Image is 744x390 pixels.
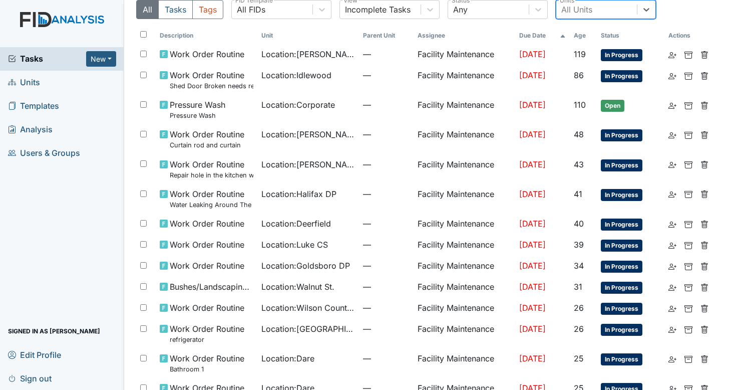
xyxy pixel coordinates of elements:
[86,51,116,67] button: New
[363,302,409,314] span: —
[684,260,692,272] a: Archive
[684,352,692,364] a: Archive
[700,239,708,251] a: Delete
[601,49,642,61] span: In Progress
[261,323,355,335] span: Location : [GEOGRAPHIC_DATA]
[574,261,584,271] span: 34
[700,48,708,60] a: Delete
[684,48,692,60] a: Archive
[574,159,584,169] span: 43
[519,303,546,313] span: [DATE]
[170,352,244,374] span: Work Order Routine Bathroom 1
[601,129,642,141] span: In Progress
[8,122,53,137] span: Analysis
[700,323,708,335] a: Delete
[519,219,546,229] span: [DATE]
[8,53,86,65] a: Tasks
[170,188,253,210] span: Work Order Routine Water Leaking Around The Base of the Toilet
[257,27,359,44] th: Toggle SortBy
[170,48,244,60] span: Work Order Routine
[363,158,409,170] span: —
[261,128,355,140] span: Location : [PERSON_NAME].
[414,184,515,214] td: Facility Maintenance
[700,158,708,170] a: Delete
[170,218,244,230] span: Work Order Routine
[261,352,314,364] span: Location : Dare
[684,218,692,230] a: Archive
[414,235,515,256] td: Facility Maintenance
[684,323,692,335] a: Archive
[519,49,546,59] span: [DATE]
[414,95,515,124] td: Facility Maintenance
[519,353,546,363] span: [DATE]
[574,282,582,292] span: 31
[519,324,546,334] span: [DATE]
[170,158,253,180] span: Work Order Routine Repair hole in the kitchen wall.
[519,282,546,292] span: [DATE]
[574,219,584,229] span: 40
[574,100,586,110] span: 110
[261,302,355,314] span: Location : Wilson County CS
[363,99,409,111] span: —
[170,81,253,91] small: Shed Door Broken needs replacing
[170,111,225,120] small: Pressure Wash
[700,128,708,140] a: Delete
[8,145,80,161] span: Users & Groups
[601,353,642,365] span: In Progress
[700,281,708,293] a: Delete
[570,27,597,44] th: Toggle SortBy
[8,98,59,114] span: Templates
[519,70,546,80] span: [DATE]
[684,188,692,200] a: Archive
[601,159,642,171] span: In Progress
[700,352,708,364] a: Delete
[170,140,244,150] small: Curtain rod and curtain
[684,281,692,293] a: Archive
[519,240,546,250] span: [DATE]
[237,4,265,16] div: All FIDs
[414,124,515,154] td: Facility Maintenance
[170,170,253,180] small: Repair hole in the kitchen wall.
[700,69,708,81] a: Delete
[601,100,624,112] span: Open
[684,302,692,314] a: Archive
[414,348,515,378] td: Facility Maintenance
[363,239,409,251] span: —
[574,70,584,80] span: 86
[700,302,708,314] a: Delete
[8,323,100,339] span: Signed in as [PERSON_NAME]
[363,48,409,60] span: —
[345,4,411,16] div: Incomplete Tasks
[414,154,515,184] td: Facility Maintenance
[519,159,546,169] span: [DATE]
[261,260,350,272] span: Location : Goldsboro DP
[519,129,546,139] span: [DATE]
[601,219,642,231] span: In Progress
[170,364,244,374] small: Bathroom 1
[519,189,546,199] span: [DATE]
[414,44,515,65] td: Facility Maintenance
[414,298,515,319] td: Facility Maintenance
[170,323,244,344] span: Work Order Routine refrigerator
[561,4,592,16] div: All Units
[170,99,225,120] span: Pressure Wash Pressure Wash
[363,281,409,293] span: —
[574,240,584,250] span: 39
[414,27,515,44] th: Assignee
[414,319,515,348] td: Facility Maintenance
[414,277,515,298] td: Facility Maintenance
[414,214,515,235] td: Facility Maintenance
[574,324,584,334] span: 26
[363,323,409,335] span: —
[261,218,331,230] span: Location : Deerfield
[601,240,642,252] span: In Progress
[684,99,692,111] a: Archive
[515,27,570,44] th: Toggle SortBy
[684,158,692,170] a: Archive
[170,260,244,272] span: Work Order Routine
[170,200,253,210] small: Water Leaking Around The Base of the Toilet
[261,69,331,81] span: Location : Idlewood
[140,31,147,38] input: Toggle All Rows Selected
[574,129,584,139] span: 48
[363,188,409,200] span: —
